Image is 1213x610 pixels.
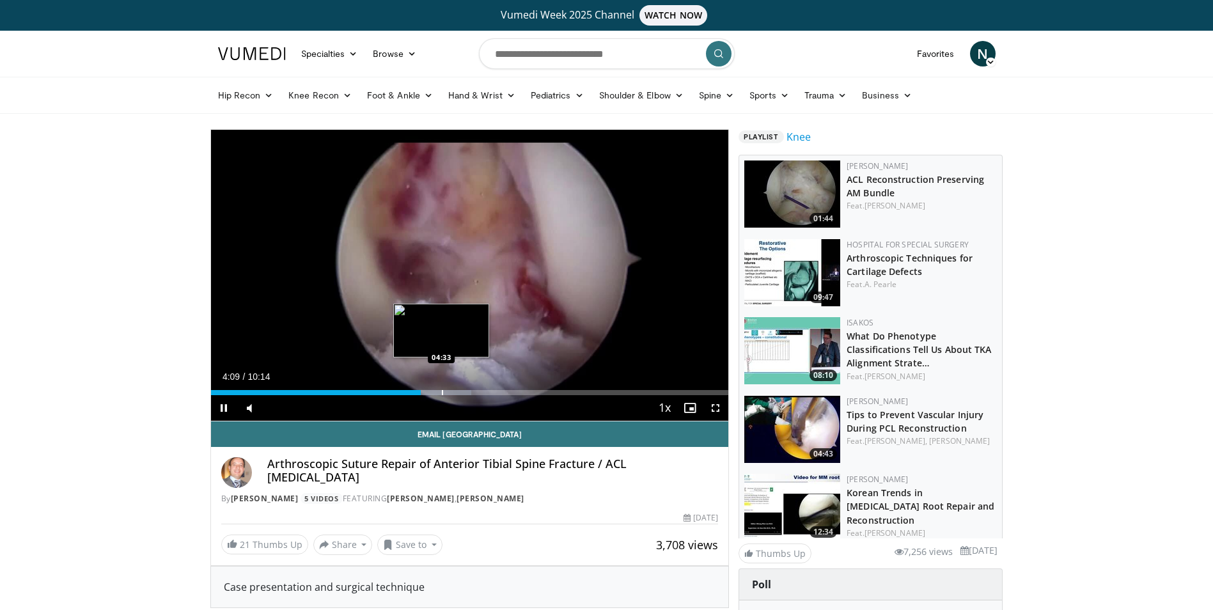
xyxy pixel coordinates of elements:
div: Feat. [847,200,997,212]
span: 3,708 views [656,537,718,552]
a: 09:47 [744,239,840,306]
a: Business [854,82,920,108]
a: Vumedi Week 2025 ChannelWATCH NOW [220,5,994,26]
a: Email [GEOGRAPHIC_DATA] [211,421,729,447]
img: 5b6cf72d-b1b3-4a5e-b48f-095f98c65f63.150x105_q85_crop-smart_upscale.jpg [744,317,840,384]
a: Favorites [909,41,962,66]
div: By FEATURING , [221,493,719,504]
a: Korean Trends in [MEDICAL_DATA] Root Repair and Reconstruction [847,487,994,526]
a: [PERSON_NAME] [865,200,925,211]
div: Feat. [847,435,997,447]
a: [PERSON_NAME] [929,435,990,446]
a: [PERSON_NAME] [847,160,908,171]
a: 21 Thumbs Up [221,535,308,554]
a: ISAKOS [847,317,873,328]
a: 12:34 [744,474,840,541]
div: Feat. [847,279,997,290]
a: ACL Reconstruction Preserving AM Bundle [847,173,984,199]
div: Case presentation and surgical technique [224,579,716,595]
a: Hand & Wrist [441,82,523,108]
a: Knee [786,129,811,145]
span: Playlist [739,130,783,143]
a: Specialties [293,41,366,66]
img: Avatar [221,457,252,488]
a: [PERSON_NAME] [457,493,524,504]
a: Knee Recon [281,82,359,108]
strong: Poll [752,577,771,591]
a: 04:43 [744,396,840,463]
img: 03ba07b3-c3bf-45ca-b578-43863bbc294b.150x105_q85_crop-smart_upscale.jpg [744,396,840,463]
span: 10:14 [247,371,270,382]
a: [PERSON_NAME] [865,371,925,382]
a: Thumbs Up [739,544,811,563]
img: e219f541-b456-4cbc-ade1-aa0b59c67291.150x105_q85_crop-smart_upscale.jpg [744,239,840,306]
li: 7,256 views [895,545,953,559]
button: Share [313,535,373,555]
a: [PERSON_NAME] [387,493,455,504]
img: image.jpeg [393,304,489,357]
button: Fullscreen [703,395,728,421]
a: N [970,41,996,66]
a: [PERSON_NAME] [847,474,908,485]
img: 82f01733-ef7d-4ce7-8005-5c7f6b28c860.150x105_q85_crop-smart_upscale.jpg [744,474,840,541]
a: Spine [691,82,742,108]
button: Enable picture-in-picture mode [677,395,703,421]
a: Foot & Ankle [359,82,441,108]
a: Trauma [797,82,855,108]
span: 4:09 [223,371,240,382]
a: 01:44 [744,160,840,228]
span: 21 [240,538,250,551]
a: Arthroscopic Techniques for Cartilage Defects [847,252,973,278]
a: Hip Recon [210,82,281,108]
button: Pause [211,395,237,421]
span: 08:10 [810,370,837,381]
a: [PERSON_NAME] [231,493,299,504]
button: Mute [237,395,262,421]
a: [PERSON_NAME] [847,396,908,407]
span: 12:34 [810,526,837,538]
span: 04:43 [810,448,837,460]
a: Sports [742,82,797,108]
input: Search topics, interventions [479,38,735,69]
span: 01:44 [810,213,837,224]
div: [DATE] [684,512,718,524]
a: Pediatrics [523,82,591,108]
img: VuMedi Logo [218,47,286,60]
a: Browse [365,41,424,66]
div: Progress Bar [211,390,729,395]
li: [DATE] [960,544,998,558]
a: Hospital for Special Surgery [847,239,969,250]
a: [PERSON_NAME], [865,435,927,446]
button: Playback Rate [652,395,677,421]
a: Tips to Prevent Vascular Injury During PCL Reconstruction [847,409,983,434]
div: Feat. [847,371,997,382]
a: 08:10 [744,317,840,384]
img: 7b60eb76-c310-45f1-898b-3f41f4878cd0.150x105_q85_crop-smart_upscale.jpg [744,160,840,228]
a: 5 Videos [301,493,343,504]
button: Save to [377,535,442,555]
a: Shoulder & Elbow [591,82,691,108]
a: A. Pearle [865,279,897,290]
span: WATCH NOW [639,5,707,26]
a: [PERSON_NAME] [865,528,925,538]
video-js: Video Player [211,130,729,421]
div: Feat. [847,528,997,539]
h4: Arthroscopic Suture Repair of Anterior Tibial Spine Fracture / ACL [MEDICAL_DATA] [267,457,719,485]
span: / [243,371,246,382]
span: 09:47 [810,292,837,303]
a: What Do Phenotype Classifications Tell Us About TKA Alignment Strate… [847,330,991,369]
